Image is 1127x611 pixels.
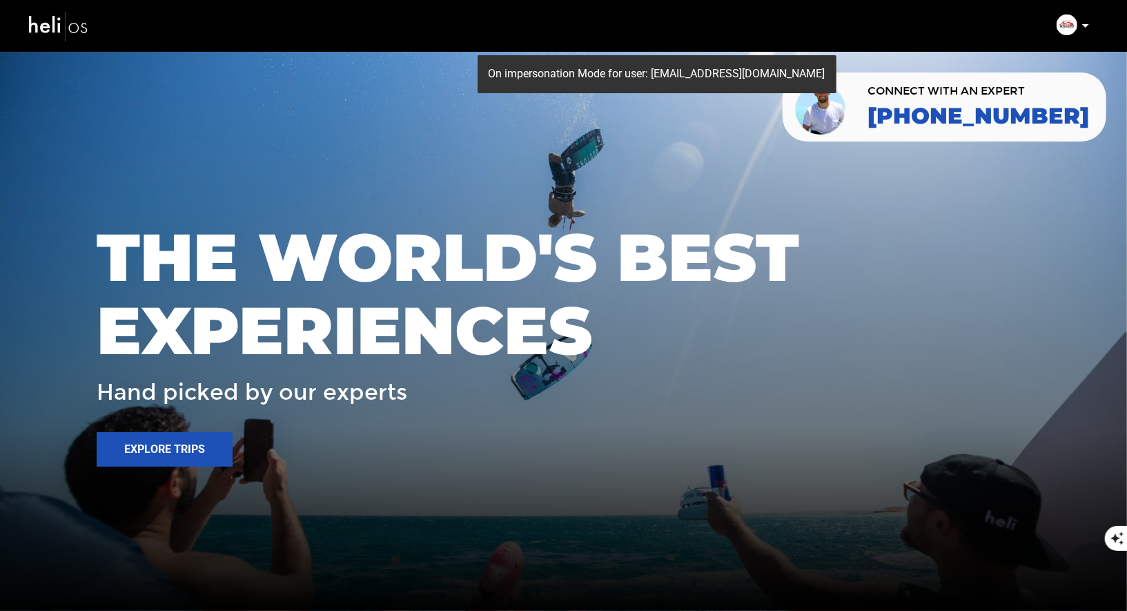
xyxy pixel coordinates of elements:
[793,78,850,136] img: contact our team
[868,86,1089,97] span: CONNECT WITH AN EXPERT
[478,55,836,93] div: On impersonation Mode for user: [EMAIL_ADDRESS][DOMAIN_NAME]
[868,104,1089,128] a: [PHONE_NUMBER]
[97,221,1030,367] span: THE WORLD'S BEST EXPERIENCES
[1057,14,1077,35] img: img_f63f189c3556185939f40ae13d6fd395.png
[97,432,233,467] button: Explore Trips
[28,8,90,44] img: heli-logo
[97,380,407,405] span: Hand picked by our experts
